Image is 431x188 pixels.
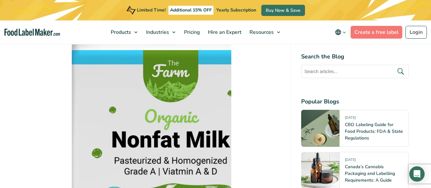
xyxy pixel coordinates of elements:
a: Hire an Expert [204,20,244,44]
span: Additional 15% OFF [168,6,213,15]
span: Resources [248,29,274,36]
a: Industries [142,20,179,44]
a: Login [405,26,427,39]
span: Industries [144,29,170,36]
a: Products [107,20,141,44]
span: Pricing [182,29,201,36]
span: Hire an Expert [206,29,242,36]
span: Yearly Subscription [216,7,256,13]
h4: Search the Blog [301,52,409,61]
span: Limited Time! [137,7,166,13]
span: [DATE] [345,157,356,165]
input: Search articles... [301,65,409,78]
a: Resources [246,20,283,44]
h4: Popular Blogs [301,97,409,106]
a: Create a free label [351,26,402,39]
a: Buy Now & Save [261,5,305,16]
a: CBD Labeling Guide for Food Products: FDA & State Regulations [345,122,403,141]
span: Products [109,29,132,36]
a: Pricing [180,20,203,44]
a: Canada’s Cannabis Packaging and Labelling Requirements: A Guide [345,164,395,183]
div: Open Intercom Messenger [409,166,425,182]
span: [DATE] [345,115,356,123]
